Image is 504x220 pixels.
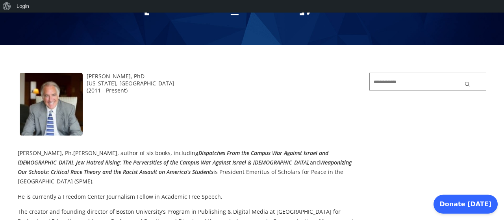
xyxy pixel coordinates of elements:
[76,159,308,166] em: Jew Hatred Rising: The Perversities of the Campus War Against Israel & [DEMOGRAPHIC_DATA]
[308,159,310,166] em: ,
[18,148,358,186] p: [PERSON_NAME], Ph.[PERSON_NAME], author of six books, including and is President Emeritus of Scho...
[18,73,358,80] div: [PERSON_NAME], PhD
[18,87,358,94] div: (2011 - Present)
[18,192,358,202] p: He is currently a Freedom Center Journalism Fellow in Academic Free Speech.
[20,73,83,136] img: rcravats-160x160.jpg
[18,80,358,87] div: [US_STATE], [GEOGRAPHIC_DATA]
